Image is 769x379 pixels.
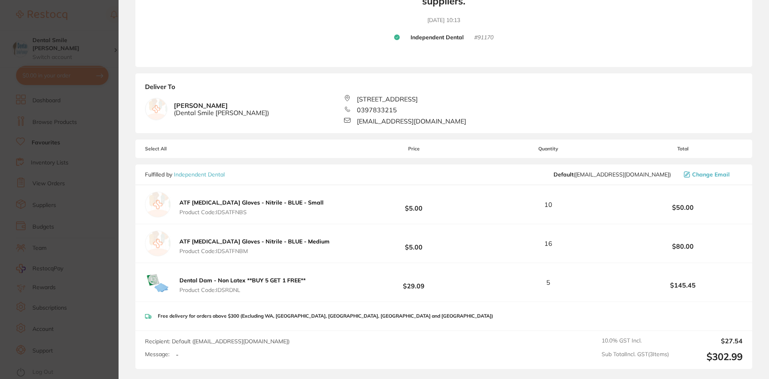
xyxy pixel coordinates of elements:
[554,171,671,178] span: orders@independentdental.com.au
[179,209,324,215] span: Product Code: IDSATFNBS
[354,146,473,152] span: Price
[546,279,550,286] span: 5
[544,240,552,247] span: 16
[145,338,290,345] span: Recipient: Default ( [EMAIL_ADDRESS][DOMAIN_NAME] )
[177,199,326,216] button: ATF [MEDICAL_DATA] Gloves - Nitrile - BLUE - Small Product Code:IDSATFNBS
[692,171,730,178] span: Change Email
[179,287,306,293] span: Product Code: IDSRDNL
[623,204,743,211] b: $50.00
[174,109,269,116] span: ( Dental Smile [PERSON_NAME] )
[145,270,171,295] img: cmNpeWV1Mw
[179,277,306,284] b: Dental Dam - Non Latex **BUY 5 GET 1 FREE**
[354,275,473,290] b: $29.09
[544,201,552,208] span: 10
[427,16,460,24] time: [DATE] 10:13
[176,351,179,358] p: -
[158,313,493,319] p: Free delivery for orders above $300 (Excluding WA, [GEOGRAPHIC_DATA], [GEOGRAPHIC_DATA], [GEOGRAP...
[675,337,743,345] output: $27.54
[675,351,743,363] output: $302.99
[623,243,743,250] b: $80.00
[623,282,743,289] b: $145.45
[354,197,473,212] b: $5.00
[623,146,743,152] span: Total
[174,171,225,178] a: Independent Dental
[145,231,171,256] img: empty.jpg
[602,351,669,363] span: Sub Total Incl. GST ( 3 Items)
[474,34,493,41] small: # 91170
[354,236,473,251] b: $5.00
[177,238,332,255] button: ATF [MEDICAL_DATA] Gloves - Nitrile - BLUE - Medium Product Code:IDSATFNBM
[602,337,669,345] span: 10.0 % GST Incl.
[145,98,167,120] img: empty.jpg
[411,34,464,41] b: Independent Dental
[357,106,397,113] span: 0397833215
[145,146,225,152] span: Select All
[179,199,324,206] b: ATF [MEDICAL_DATA] Gloves - Nitrile - BLUE - Small
[474,146,623,152] span: Quantity
[145,351,169,358] label: Message:
[145,171,225,178] p: Fulfilled by
[179,238,330,245] b: ATF [MEDICAL_DATA] Gloves - Nitrile - BLUE - Medium
[357,95,418,103] span: [STREET_ADDRESS]
[179,248,330,254] span: Product Code: IDSATFNBM
[145,83,743,95] b: Deliver To
[177,277,308,294] button: Dental Dam - Non Latex **BUY 5 GET 1 FREE** Product Code:IDSRDNL
[145,192,171,217] img: empty.jpg
[681,171,743,178] button: Change Email
[554,171,574,178] b: Default
[174,102,269,117] b: [PERSON_NAME]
